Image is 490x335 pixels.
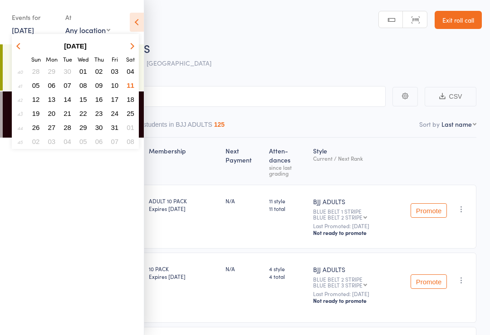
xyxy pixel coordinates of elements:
[313,208,403,220] div: BLUE BELT 1 STRIPE
[108,93,122,105] button: 17
[441,120,472,129] div: Last name
[45,65,59,77] button: 29
[95,138,103,145] span: 06
[225,265,262,273] div: N/A
[29,65,43,77] button: 28
[149,205,218,212] div: Expires [DATE]
[60,79,74,91] button: 07
[419,120,440,129] label: Sort by
[112,55,118,63] small: Friday
[313,265,403,274] div: BJJ ADULTS
[313,282,363,288] div: BLUE BELT 3 STRIPE
[108,65,122,77] button: 03
[92,93,106,105] button: 16
[79,81,87,89] span: 08
[313,297,403,304] div: Not ready to promote
[63,55,72,63] small: Tuesday
[45,135,59,148] button: 03
[127,67,134,75] span: 04
[92,79,106,91] button: 09
[127,110,134,117] span: 25
[269,197,306,205] span: 11 style
[48,96,56,103] span: 13
[48,124,56,131] span: 27
[46,55,58,63] small: Monday
[95,81,103,89] span: 09
[79,124,87,131] span: 29
[127,124,134,131] span: 01
[269,273,306,280] span: 4 total
[32,110,40,117] span: 19
[214,121,225,128] div: 125
[65,10,110,25] div: At
[111,67,119,75] span: 03
[108,135,122,148] button: 07
[64,81,71,89] span: 07
[225,197,262,205] div: N/A
[313,155,403,161] div: Current / Next Rank
[29,79,43,91] button: 05
[60,65,74,77] button: 30
[31,55,41,63] small: Sunday
[123,79,137,91] button: 11
[313,276,403,288] div: BLUE BELT 2 STRIPE
[45,93,59,105] button: 13
[95,124,103,131] span: 30
[64,42,87,50] strong: [DATE]
[64,67,71,75] span: 30
[147,58,211,67] span: [GEOGRAPHIC_DATA]
[149,265,218,280] div: 10 PACK
[60,107,74,120] button: 21
[95,96,103,103] span: 16
[18,82,22,89] em: 41
[95,110,103,117] span: 23
[126,55,135,63] small: Saturday
[149,273,218,280] div: Expires [DATE]
[111,124,119,131] span: 31
[222,142,266,181] div: Next Payment
[29,93,43,105] button: 12
[313,223,403,229] small: Last Promoted: [DATE]
[127,96,134,103] span: 18
[76,121,90,134] button: 29
[32,96,40,103] span: 12
[79,67,87,75] span: 01
[309,142,407,181] div: Style
[17,124,23,131] em: 44
[76,79,90,91] button: 08
[14,86,386,107] input: Search by name
[76,65,90,77] button: 01
[313,197,403,206] div: BJJ ADULTS
[64,96,71,103] span: 14
[48,110,56,117] span: 20
[79,138,87,145] span: 05
[123,65,137,77] button: 04
[92,107,106,120] button: 23
[108,79,122,91] button: 10
[108,107,122,120] button: 24
[60,135,74,148] button: 04
[45,107,59,120] button: 20
[313,291,403,297] small: Last Promoted: [DATE]
[269,205,306,212] span: 11 total
[123,93,137,105] button: 18
[108,121,122,134] button: 31
[123,121,137,134] button: 01
[29,121,43,134] button: 26
[92,121,106,134] button: 30
[265,142,309,181] div: Atten­dances
[17,110,23,117] em: 43
[111,138,119,145] span: 07
[411,274,447,289] button: Promote
[12,25,34,35] a: [DATE]
[17,138,23,145] em: 45
[127,81,134,89] span: 11
[78,55,89,63] small: Wednesday
[48,81,56,89] span: 06
[29,135,43,148] button: 02
[3,44,144,91] a: 9:00 -9:45 amKIDS COMP[PERSON_NAME]13 attendees
[45,121,59,134] button: 27
[64,110,71,117] span: 21
[95,67,103,75] span: 02
[60,121,74,134] button: 28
